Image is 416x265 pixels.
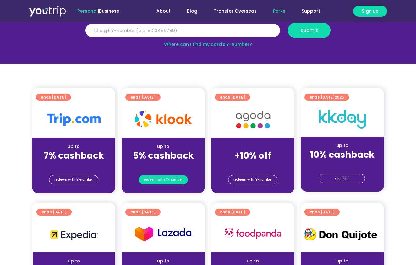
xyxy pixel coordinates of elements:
[320,174,365,183] a: get deal
[85,24,280,37] input: 10 digit Y-number (e.g. 8123456789)
[306,258,379,264] div: up to
[127,258,200,264] div: up to
[41,209,67,216] span: ends [DATE]
[37,143,110,150] div: up to
[335,94,344,100] span: 2025
[133,149,194,162] strong: 5% cashback
[228,175,277,184] a: redeem with Y-number
[125,94,161,101] a: ends [DATE]
[127,143,200,150] div: up to
[362,8,379,14] span: Sign up
[309,94,344,101] span: ends [DATE]
[164,41,252,48] a: Where can I find my card’s Y-number?
[41,94,66,101] span: ends [DATE]
[139,175,188,184] a: redeem with Y-number
[215,94,250,101] a: ends [DATE]
[288,23,331,38] button: submit
[54,175,93,184] span: redeem with Y-number
[99,8,119,14] a: Business
[233,175,272,184] span: redeem with Y-number
[304,94,349,101] a: ends [DATE]2025
[179,5,205,17] a: Blog
[247,143,259,149] span: up to
[44,149,104,162] strong: 7% cashback
[220,209,245,216] span: ends [DATE]
[127,161,200,168] div: (for stays only)
[144,175,183,184] span: redeem with Y-number
[77,8,98,14] span: Personal
[293,5,328,17] a: Support
[49,175,98,184] a: redeem with Y-number
[36,209,72,216] a: ends [DATE]
[310,149,375,161] strong: 10% cashback
[220,94,245,101] span: ends [DATE]
[234,149,271,162] strong: +10% off
[216,161,289,168] div: (for stays only)
[130,209,156,216] span: ends [DATE]
[85,23,331,43] form: Y Number
[36,94,71,101] a: ends [DATE]
[216,258,289,264] div: up to
[205,5,265,17] a: Transfer Overseas
[148,5,179,17] a: About
[215,209,250,216] a: ends [DATE]
[309,209,335,216] span: ends [DATE]
[77,8,119,14] span: |
[265,5,293,17] a: Perks
[37,161,110,168] div: (for stays only)
[300,28,318,33] span: submit
[335,174,350,183] span: get deal
[38,258,110,264] div: up to
[136,5,328,17] nav: Menu
[304,209,340,216] a: ends [DATE]
[130,94,156,101] span: ends [DATE]
[353,6,387,17] a: Sign up
[125,209,161,216] a: ends [DATE]
[306,142,379,149] div: up to
[306,161,379,167] div: (for stays only)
